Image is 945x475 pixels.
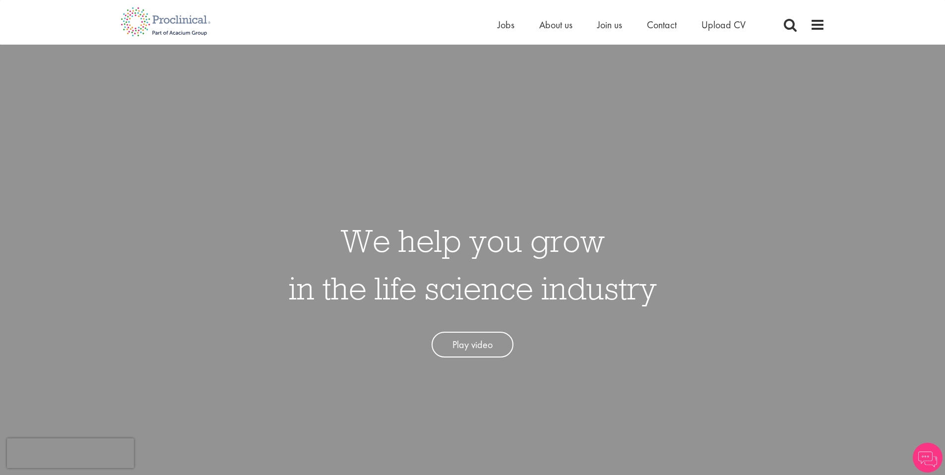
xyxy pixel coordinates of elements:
a: Contact [647,18,677,31]
a: Upload CV [701,18,746,31]
h1: We help you grow in the life science industry [289,217,657,312]
img: Chatbot [913,443,943,473]
a: About us [539,18,572,31]
a: Jobs [498,18,514,31]
a: Join us [597,18,622,31]
a: Play video [432,332,513,358]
